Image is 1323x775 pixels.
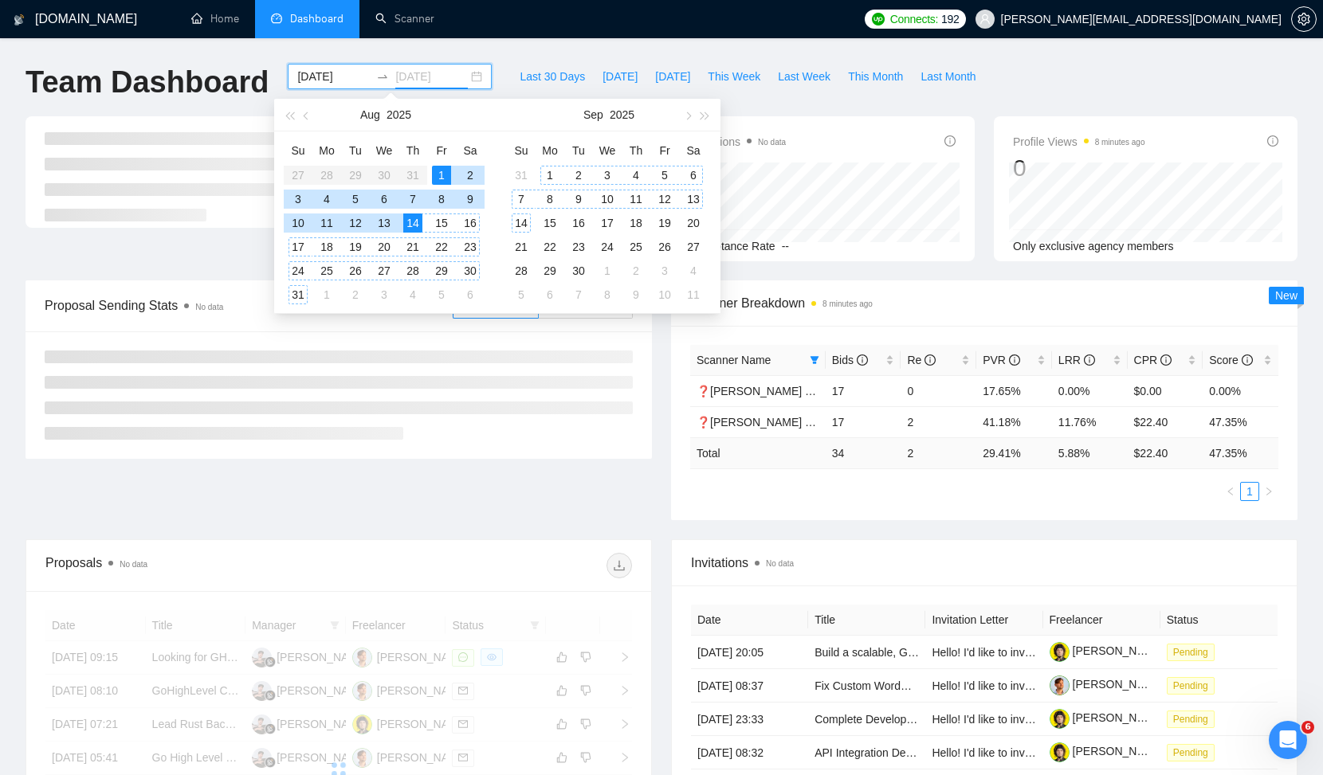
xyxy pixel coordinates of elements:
td: 0.00% [1052,375,1128,406]
th: Su [507,138,536,163]
td: 2025-10-02 [622,259,650,283]
td: 2025-08-07 [398,187,427,211]
td: 2025-08-31 [284,283,312,307]
td: 2025-08-14 [398,211,427,235]
td: 2025-08-18 [312,235,341,259]
div: 19 [655,213,674,233]
div: 21 [403,237,422,256]
div: 0 [1013,153,1145,183]
div: 29 [540,261,559,280]
div: 31 [289,285,308,304]
span: 192 [941,10,959,28]
td: 2025-08-11 [312,211,341,235]
span: Proposal Sending Stats [45,296,453,315]
span: info-circle [1242,354,1253,366]
div: 3 [598,166,617,185]
div: 18 [626,213,646,233]
td: 2025-08-21 [398,235,427,259]
td: 2025-08-25 [312,259,341,283]
span: info-circle [925,354,936,366]
div: Proposals [45,553,339,578]
a: API Integration Developer Needed [815,746,984,759]
div: 6 [684,166,703,185]
td: 2025-09-12 [650,187,679,211]
td: $0.00 [1128,375,1203,406]
td: 2025-09-19 [650,211,679,235]
span: info-circle [857,354,868,366]
span: Only exclusive agency members [1013,240,1174,252]
span: Profile Views [1013,132,1145,151]
td: 2025-09-15 [536,211,564,235]
button: [DATE] [646,64,699,89]
td: 2025-10-01 [593,259,622,283]
td: 2025-09-27 [679,235,708,259]
div: 3 [655,261,674,280]
a: Pending [1167,645,1221,658]
td: 2025-08-17 [284,235,312,259]
span: [DATE] [603,68,638,85]
td: 2025-10-09 [622,283,650,307]
td: 2025-09-04 [398,283,427,307]
td: 2025-09-04 [622,163,650,187]
td: 2 [901,406,976,437]
a: Fix Custom WordPress Plugin & Theme Compatibility (Kleo Theme, PHP 8.2) [815,679,1196,692]
button: 2025 [610,99,634,131]
span: No data [195,303,223,311]
span: info-circle [1084,354,1095,366]
div: 8 [540,190,559,209]
div: 28 [512,261,531,280]
div: 13 [684,190,703,209]
td: 2025-08-12 [341,211,370,235]
div: 17 [598,213,617,233]
td: 17 [826,406,901,437]
th: Sa [679,138,708,163]
img: c1pZyiSLbb1te-Lhm9hPMPfOPBOepDqSx71n49bKkmmC2mk-jMUorjQ2WzIbMJfHwL [1050,709,1070,729]
td: 2025-09-08 [536,187,564,211]
div: 10 [289,213,308,233]
td: 2025-08-31 [507,163,536,187]
div: 1 [317,285,336,304]
button: Last Month [912,64,984,89]
td: $ 22.40 [1128,437,1203,468]
span: info-circle [1160,354,1172,366]
td: 2025-08-28 [398,259,427,283]
div: 5 [432,285,451,304]
span: left [1226,487,1235,496]
span: No data [758,138,786,147]
div: 20 [375,237,394,256]
div: 22 [540,237,559,256]
a: [PERSON_NAME] [1050,711,1164,724]
div: 24 [289,261,308,280]
td: 2025-08-26 [341,259,370,283]
td: 2025-09-14 [507,211,536,235]
a: Pending [1167,679,1221,691]
div: 14 [512,213,531,233]
button: Last Week [769,64,839,89]
td: 34 [826,437,901,468]
div: 20 [684,213,703,233]
th: Mo [536,138,564,163]
span: info-circle [1267,135,1278,147]
td: 2025-10-08 [593,283,622,307]
button: Aug [360,99,380,131]
th: Su [284,138,312,163]
span: filter [807,348,822,372]
td: 2025-09-13 [679,187,708,211]
th: Mo [312,138,341,163]
span: Bids [832,354,868,366]
a: 1 [1241,483,1258,500]
div: 15 [432,213,451,233]
h1: Team Dashboard [26,64,269,101]
input: End date [395,68,468,85]
a: Pending [1167,746,1221,758]
button: left [1221,482,1240,501]
span: No data [766,559,794,568]
div: 2 [626,261,646,280]
td: 2025-08-22 [427,235,456,259]
th: Th [398,138,427,163]
td: 2025-08-05 [341,187,370,211]
div: 19 [346,237,365,256]
span: Invitations [690,132,786,151]
td: 2025-08-04 [312,187,341,211]
td: 2025-09-20 [679,211,708,235]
